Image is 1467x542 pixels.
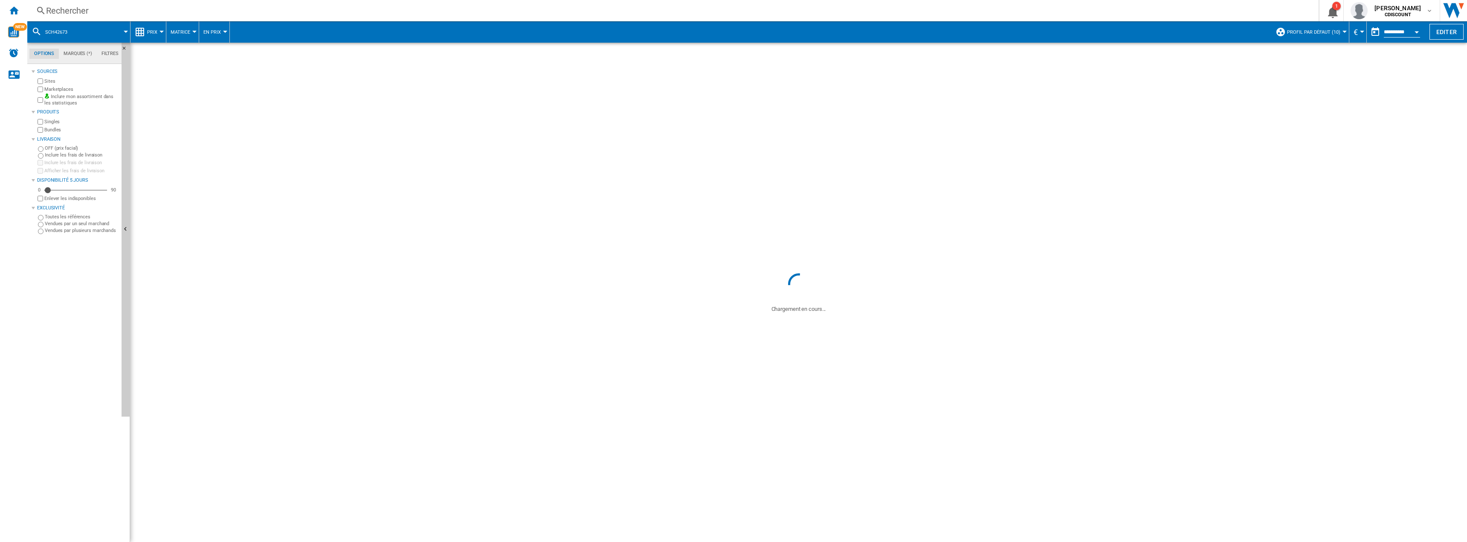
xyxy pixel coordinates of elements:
div: 90 [109,187,118,193]
input: Singles [38,119,43,125]
span: En Prix [203,29,221,35]
span: [PERSON_NAME] [1374,4,1421,12]
label: Vendues par plusieurs marchands [45,227,118,234]
div: Rechercher [46,5,1296,17]
div: 0 [36,187,43,193]
img: mysite-bg-18x18.png [44,93,49,99]
input: Vendues par un seul marchand [38,222,43,227]
button: Prix [147,21,162,43]
div: Disponibilité 5 Jours [37,177,118,184]
div: Prix [135,21,162,43]
span: Matrice [171,29,190,35]
button: Masquer [122,43,130,417]
md-tab-item: Marques (*) [59,49,97,59]
div: 1 [1332,2,1341,10]
div: SCH42673 [32,21,126,43]
span: Prix [147,29,157,35]
input: Inclure les frais de livraison [38,153,43,159]
md-slider: Disponibilité [44,186,107,194]
button: Matrice [171,21,194,43]
img: profile.jpg [1351,2,1368,19]
input: Inclure les frais de livraison [38,160,43,165]
b: CDISCOUNT [1385,12,1411,17]
button: Open calendar [1409,23,1424,38]
label: Singles [44,119,118,125]
label: Inclure les frais de livraison [45,152,118,158]
button: Profil par défaut (10) [1287,21,1345,43]
button: SCH42673 [45,21,76,43]
label: Marketplaces [44,86,118,93]
input: Inclure mon assortiment dans les statistiques [38,95,43,105]
input: Bundles [38,127,43,133]
button: md-calendar [1367,23,1384,41]
button: € [1354,21,1362,43]
span: € [1354,28,1358,37]
ng-transclude: Chargement en cours... [771,306,826,312]
label: Toutes les références [45,214,118,220]
label: Inclure mon assortiment dans les statistiques [44,93,118,107]
img: alerts-logo.svg [9,48,19,58]
input: Afficher les frais de livraison [38,196,43,201]
span: Profil par défaut (10) [1287,29,1340,35]
md-tab-item: Filtres [97,49,123,59]
label: Vendues par un seul marchand [45,220,118,227]
input: Afficher les frais de livraison [38,168,43,174]
md-tab-item: Options [29,49,59,59]
div: Exclusivité [37,205,118,212]
label: Sites [44,78,118,84]
md-menu: Currency [1349,21,1367,43]
input: Sites [38,78,43,84]
div: Livraison [37,136,118,143]
label: Bundles [44,127,118,133]
label: OFF (prix facial) [45,145,118,151]
label: Afficher les frais de livraison [44,168,118,174]
input: Vendues par plusieurs marchands [38,229,43,234]
label: Inclure les frais de livraison [44,159,118,166]
img: wise-card.svg [8,26,19,38]
span: NEW [13,23,27,31]
button: En Prix [203,21,225,43]
button: Editer [1429,24,1464,40]
input: Toutes les références [38,215,43,220]
button: Masquer [122,43,132,58]
div: Sources [37,68,118,75]
input: Marketplaces [38,87,43,92]
span: SCH42673 [45,29,67,35]
label: Enlever les indisponibles [44,195,118,202]
div: Produits [37,109,118,116]
input: OFF (prix facial) [38,146,43,152]
div: Profil par défaut (10) [1276,21,1345,43]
